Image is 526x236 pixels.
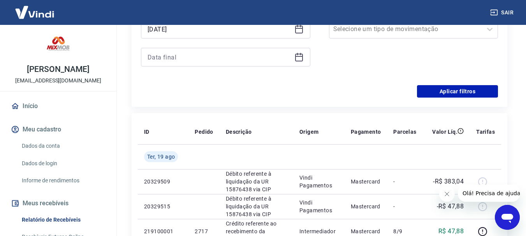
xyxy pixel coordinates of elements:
[393,203,416,210] p: -
[144,203,182,210] p: 20329515
[226,170,287,193] p: Débito referente à liquidação da UR 15876438 via CIP
[9,0,60,24] img: Vindi
[19,212,107,228] a: Relatório de Recebíveis
[476,128,495,136] p: Tarifas
[299,174,338,189] p: Vindi Pagamentos
[437,202,464,211] p: -R$ 47,88
[439,186,455,202] iframe: Fechar mensagem
[351,128,381,136] p: Pagamento
[9,195,107,212] button: Meus recebíveis
[299,199,338,214] p: Vindi Pagamentos
[144,128,150,136] p: ID
[15,77,101,85] p: [EMAIL_ADDRESS][DOMAIN_NAME]
[43,31,74,62] img: 4fd20830-8c35-44d4-bc2a-665962556603.jpeg
[438,227,464,236] p: R$ 47,88
[351,178,381,185] p: Mastercard
[351,203,381,210] p: Mastercard
[226,195,287,218] p: Débito referente à liquidação da UR 15876438 via CIP
[299,227,338,235] p: Intermediador
[433,177,464,186] p: -R$ 383,04
[393,128,416,136] p: Parcelas
[147,153,175,161] span: Ter, 19 ago
[19,156,107,171] a: Dados de login
[144,178,182,185] p: 20329509
[458,185,520,202] iframe: Mensagem da empresa
[9,121,107,138] button: Meu cadastro
[417,85,498,98] button: Aplicar filtros
[195,128,213,136] p: Pedido
[148,51,291,63] input: Data final
[393,178,416,185] p: -
[19,173,107,189] a: Informe de rendimentos
[27,65,89,73] p: [PERSON_NAME]
[489,5,517,20] button: Sair
[432,128,457,136] p: Valor Líq.
[9,98,107,115] a: Início
[495,205,520,230] iframe: Botão para abrir a janela de mensagens
[299,128,318,136] p: Origem
[144,227,182,235] p: 219100001
[19,138,107,154] a: Dados da conta
[351,227,381,235] p: Mastercard
[393,227,416,235] p: 8/9
[226,128,252,136] p: Descrição
[195,227,213,235] p: 2717
[5,5,65,12] span: Olá! Precisa de ajuda?
[148,23,291,35] input: Data inicial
